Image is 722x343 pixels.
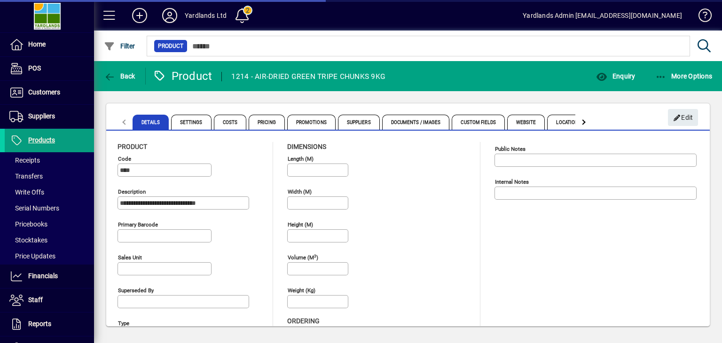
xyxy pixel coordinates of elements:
a: Staff [5,288,94,312]
mat-label: Height (m) [288,221,313,228]
div: Yardlands Ltd [185,8,227,23]
mat-label: Width (m) [288,188,312,195]
span: Dimensions [287,143,326,150]
span: Serial Numbers [9,204,59,212]
span: Pricing [249,115,285,130]
span: Product [118,143,147,150]
button: Filter [102,38,138,55]
span: Promotions [287,115,336,130]
a: Stocktakes [5,232,94,248]
mat-label: Volume (m ) [288,254,318,261]
a: Home [5,33,94,56]
mat-label: Length (m) [288,156,314,162]
span: Product [158,41,183,51]
a: Customers [5,81,94,104]
span: Home [28,40,46,48]
a: Receipts [5,152,94,168]
mat-label: Description [118,188,146,195]
span: Pricebooks [9,220,47,228]
span: Website [507,115,545,130]
span: Price Updates [9,252,55,260]
sup: 3 [314,253,316,258]
div: Yardlands Admin [EMAIL_ADDRESS][DOMAIN_NAME] [523,8,682,23]
button: Enquiry [594,68,637,85]
span: Financials [28,272,58,280]
a: Serial Numbers [5,200,94,216]
span: POS [28,64,41,72]
mat-label: Primary barcode [118,221,158,228]
span: Costs [214,115,247,130]
span: Suppliers [338,115,380,130]
span: Enquiry [596,72,635,80]
span: Custom Fields [452,115,504,130]
span: Back [104,72,135,80]
a: Pricebooks [5,216,94,232]
span: Details [133,115,169,130]
span: Write Offs [9,188,44,196]
button: More Options [653,68,715,85]
mat-label: Code [118,156,131,162]
a: Suppliers [5,105,94,128]
span: Settings [171,115,212,130]
div: 1214 - AIR-DRIED GREEN TRIPE CHUNKS 9KG [231,69,385,84]
mat-label: Sales unit [118,254,142,261]
mat-label: Public Notes [495,146,526,152]
span: Filter [104,42,135,50]
mat-label: Type [118,320,129,327]
a: Transfers [5,168,94,184]
a: POS [5,57,94,80]
span: More Options [655,72,713,80]
a: Price Updates [5,248,94,264]
a: Write Offs [5,184,94,200]
button: Back [102,68,138,85]
a: Reports [5,312,94,336]
div: Product [153,69,212,84]
span: Receipts [9,156,40,164]
button: Add [125,7,155,24]
button: Profile [155,7,185,24]
span: Edit [673,110,693,125]
span: Customers [28,88,60,96]
span: Stocktakes [9,236,47,244]
button: Edit [668,109,698,126]
span: Locations [547,115,590,130]
a: Financials [5,265,94,288]
a: Knowledge Base [691,2,710,32]
span: Ordering [287,317,320,325]
span: Staff [28,296,43,304]
app-page-header-button: Back [94,68,146,85]
mat-label: Superseded by [118,287,154,294]
span: Documents / Images [382,115,450,130]
mat-label: Internal Notes [495,179,529,185]
span: Reports [28,320,51,327]
mat-label: Weight (Kg) [288,287,315,294]
span: Products [28,136,55,144]
span: Transfers [9,172,43,180]
span: Suppliers [28,112,55,120]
